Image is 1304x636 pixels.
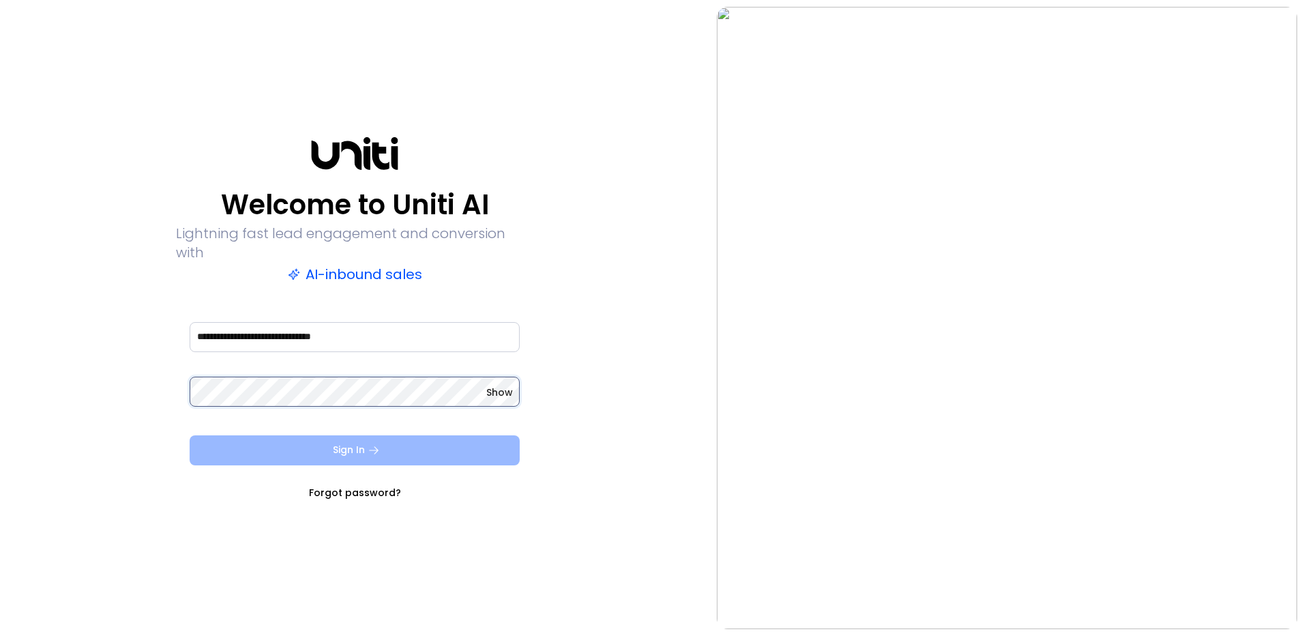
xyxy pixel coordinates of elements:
[288,265,422,284] p: AI-inbound sales
[190,435,520,465] button: Sign In
[309,486,401,500] a: Forgot password?
[717,7,1297,629] img: auth-hero.png
[486,386,513,399] button: Show
[221,188,489,221] p: Welcome to Uniti AI
[176,224,533,262] p: Lightning fast lead engagement and conversion with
